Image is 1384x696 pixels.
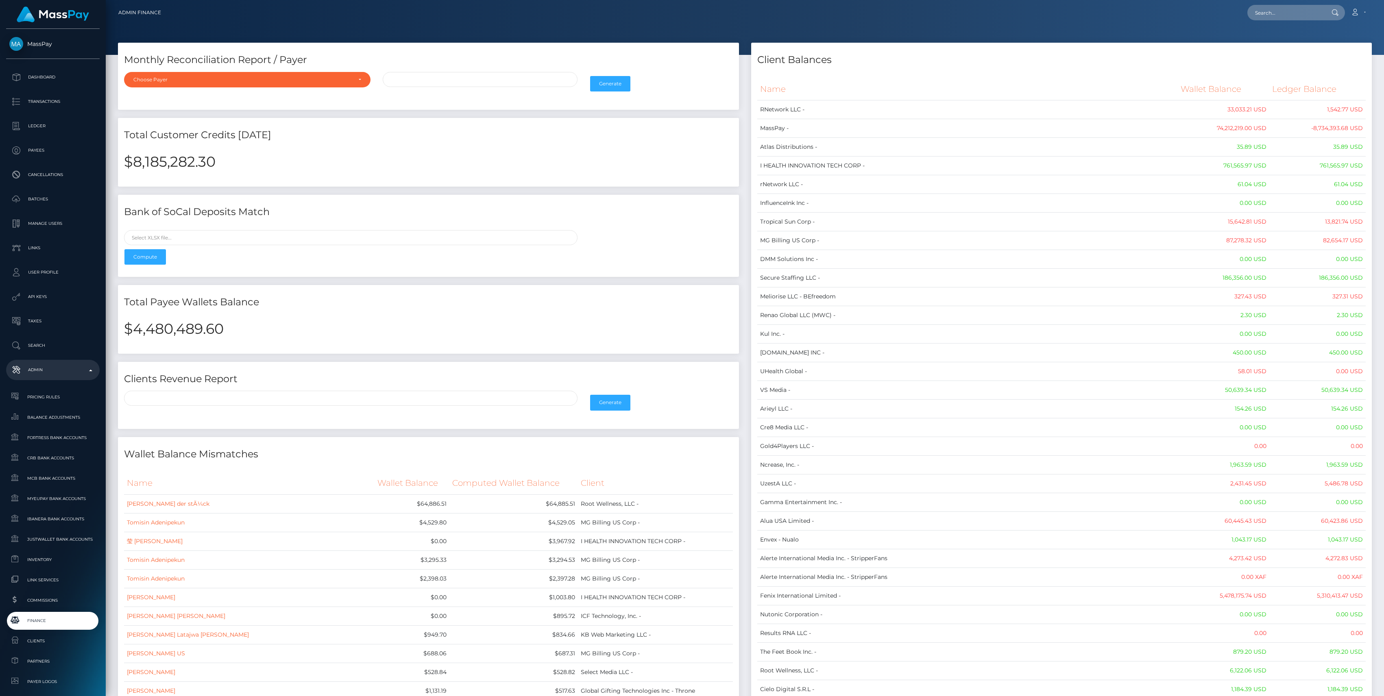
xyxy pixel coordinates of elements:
a: User Profile [6,262,100,283]
p: Taxes [9,315,96,327]
td: $687.31 [449,644,578,663]
a: Payees [6,140,100,161]
td: Atlas Distributions - [757,138,1178,157]
td: $3,295.33 [375,550,450,569]
td: 0.00 USD [1178,493,1269,512]
button: Generate [590,76,630,91]
a: CRB Bank Accounts [6,449,100,467]
td: 4,272.83 USD [1269,549,1366,568]
img: MassPay Logo [17,7,89,22]
td: $0.00 [375,588,450,607]
td: 2,431.45 USD [1178,474,1269,493]
td: DMM Solutions Inc - [757,250,1178,269]
td: 61.04 USD [1269,175,1366,194]
input: Search... [1247,5,1324,20]
span: MassPay [6,40,100,48]
td: 1,043.17 USD [1178,531,1269,549]
td: 761,565.97 USD [1269,157,1366,175]
td: $64,885.51 [449,494,578,513]
a: [PERSON_NAME] [127,668,175,676]
td: Envex - Nualo [757,531,1178,549]
td: 186,356.00 USD [1269,269,1366,287]
td: Alerte International Media Inc. - StripperFans [757,568,1178,587]
button: Compute [124,249,166,265]
td: 33,033.21 USD [1178,100,1269,119]
td: $4,529.80 [375,513,450,532]
td: MG Billing US Corp - [578,569,733,588]
td: $2,398.03 [375,569,450,588]
p: Search [9,339,96,352]
td: 1,963.59 USD [1178,456,1269,474]
h4: Bank of SoCal Deposits Match [124,205,733,219]
td: 186,356.00 USD [1178,269,1269,287]
td: Fenix International Limited - [757,587,1178,605]
td: 0.00 XAF [1178,568,1269,587]
td: 0.00 USD [1269,325,1366,344]
a: Ledger [6,116,100,136]
td: 0.00 USD [1178,325,1269,344]
a: Dashboard [6,67,100,87]
td: VS Media - [757,381,1178,400]
td: $949.70 [375,625,450,644]
a: MCB Bank Accounts [6,470,100,487]
td: RNetwork LLC - [757,100,1178,119]
span: CRB Bank Accounts [9,453,96,463]
a: Manage Users [6,213,100,234]
h4: Clients Revenue Report [124,372,733,386]
h4: Total Payee Wallets Balance [124,295,733,309]
h4: Wallet Balance Mismatches [124,447,733,461]
a: Clients [6,632,100,650]
span: Ibanera Bank Accounts [9,514,96,524]
td: 6,122.06 USD [1269,661,1366,680]
td: $528.84 [375,663,450,681]
td: 5,486.78 USD [1269,474,1366,493]
td: 0.00 USD [1178,194,1269,213]
td: 50,639.34 USD [1269,381,1366,400]
td: InfluenceInk Inc - [757,194,1178,213]
a: Admin Finance [118,4,161,21]
td: MG Billing US Corp - [578,513,733,532]
td: 1,043.17 USD [1269,531,1366,549]
td: 2.30 USD [1269,306,1366,325]
a: Batches [6,189,100,209]
td: $0.00 [375,532,450,550]
a: Finance [6,612,100,629]
td: 82,654.17 USD [1269,231,1366,250]
td: 327.31 USD [1269,287,1366,306]
p: Links [9,242,96,254]
td: 35.89 USD [1269,138,1366,157]
th: Client [578,472,733,494]
span: MCB Bank Accounts [9,474,96,483]
a: [PERSON_NAME] US [127,650,185,657]
a: JustWallet Bank Accounts [6,531,100,548]
a: Commissions [6,592,100,609]
a: Cancellations [6,165,100,185]
span: JustWallet Bank Accounts [9,535,96,544]
h4: Monthly Reconciliation Report / Payer [124,53,733,67]
td: Alua USA Limited - [757,512,1178,531]
span: Inventory [9,555,96,564]
a: Taxes [6,311,100,331]
td: Cre8 Media LLC - [757,418,1178,437]
td: Kul Inc. - [757,325,1178,344]
td: 13,821.74 USD [1269,213,1366,231]
td: 5,310,413.47 USD [1269,587,1366,605]
td: 5,478,175.74 USD [1178,587,1269,605]
td: -8,734,393.68 USD [1269,119,1366,138]
a: 莹 [PERSON_NAME] [127,537,183,545]
td: MG Billing US Corp - [578,644,733,663]
a: Partners [6,652,100,670]
a: Payer Logos [6,673,100,690]
td: Ncrease, Inc. - [757,456,1178,474]
p: API Keys [9,291,96,303]
span: MyEUPay Bank Accounts [9,494,96,503]
a: Transactions [6,91,100,112]
td: $688.06 [375,644,450,663]
td: 879.20 USD [1178,643,1269,661]
td: I HEALTH INNOVATION TECH CORP - [578,532,733,550]
td: $895.72 [449,607,578,625]
th: Wallet Balance [375,472,450,494]
td: Tropical Sun Corp - [757,213,1178,231]
a: [PERSON_NAME] [PERSON_NAME] [127,612,225,620]
span: Balance Adjustments [9,413,96,422]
